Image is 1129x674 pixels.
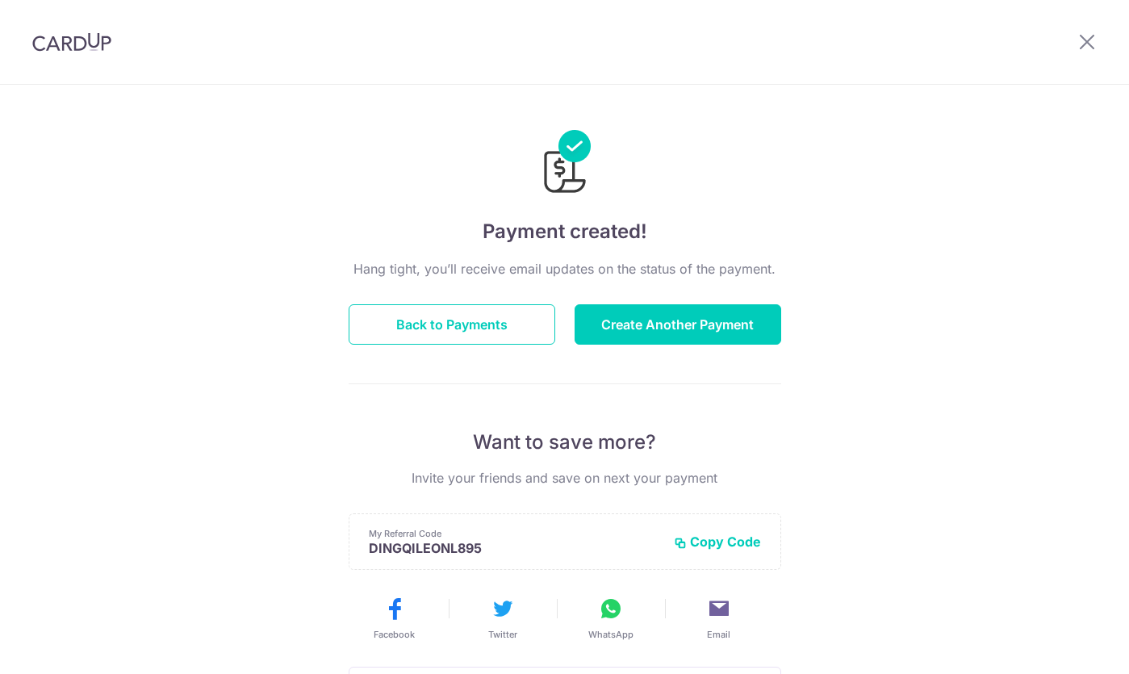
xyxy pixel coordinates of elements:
img: Payments [539,130,591,198]
p: My Referral Code [369,527,661,540]
p: Hang tight, you’ll receive email updates on the status of the payment. [349,259,781,278]
img: CardUp [32,32,111,52]
span: Email [707,628,730,641]
p: Want to save more? [349,429,781,455]
span: Twitter [488,628,517,641]
p: DINGQILEONL895 [369,540,661,556]
span: WhatsApp [588,628,633,641]
button: Copy Code [674,534,761,550]
span: Facebook [374,628,415,641]
button: Twitter [455,596,550,641]
button: Facebook [347,596,442,641]
button: WhatsApp [563,596,659,641]
p: Invite your friends and save on next your payment [349,468,781,488]
button: Email [671,596,767,641]
h4: Payment created! [349,217,781,246]
button: Create Another Payment [575,304,781,345]
button: Back to Payments [349,304,555,345]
